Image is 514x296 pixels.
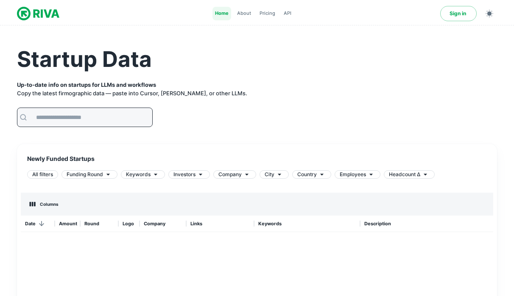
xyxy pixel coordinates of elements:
[123,216,134,232] div: Logo
[17,81,156,88] strong: Up-to-date info on startups for LLMs and workflows
[126,171,151,178] span: Keywords
[212,7,231,20] a: Home
[27,154,487,163] span: Newly Funded Startups
[254,216,360,232] div: Keywords
[173,171,196,178] span: Investors
[140,216,186,232] div: Company
[28,199,61,209] button: Select columns
[27,170,58,179] div: All filters
[61,170,117,179] div: Funding Round
[17,46,497,73] h1: Startup Data
[340,171,366,178] span: Employees
[59,216,77,232] div: Amount
[21,216,55,232] div: Date
[260,10,275,17] span: Pricing
[335,170,380,179] div: Employees
[440,6,477,21] a: Sign in
[36,218,47,230] button: Sort
[364,216,391,232] div: Description
[218,171,242,178] span: Company
[281,7,294,20] a: API
[258,216,282,232] div: Keywords
[265,171,274,178] span: City
[186,216,254,232] div: Links
[55,216,80,232] div: Amount
[84,216,99,232] div: Round
[17,5,59,22] img: logo.svg
[121,170,165,179] div: Keywords
[297,171,317,178] span: Country
[67,171,103,178] span: Funding Round
[257,7,278,20] a: Pricing
[213,170,256,179] div: Company
[215,10,229,17] span: Home
[237,10,251,17] span: About
[25,216,36,232] div: Date
[144,216,165,232] div: Company
[260,170,289,179] div: City
[389,171,420,178] span: Headcount Δ
[17,81,497,97] p: Copy the latest firmographic data — paste into Cursor, [PERSON_NAME], or other LLMs.
[28,171,58,178] span: All filters
[384,170,435,179] div: Headcount Δ
[292,170,331,179] div: Country
[235,7,254,20] a: About
[284,10,291,17] span: API
[118,216,140,232] div: Logo
[80,216,118,232] div: Round
[190,216,202,232] div: Links
[168,170,210,179] div: Investors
